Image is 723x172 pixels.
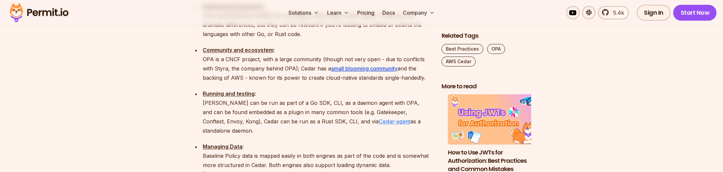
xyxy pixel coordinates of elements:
[609,9,624,17] span: 5.4k
[673,5,716,21] a: Start Now
[637,5,671,21] a: Sign In
[442,57,476,66] a: AWS Cedar
[324,6,352,19] button: Learn
[379,118,410,125] a: Cedar-agent
[598,6,629,19] a: 5.4k
[400,6,437,19] button: Company
[331,65,398,72] a: small blooming community
[442,32,531,40] h2: Related Tags
[354,6,377,19] a: Pricing
[7,1,71,24] img: Permit logo
[285,6,321,19] button: Solutions
[203,143,242,150] strong: Managing Data
[203,47,274,53] strong: Community and ecosystem
[203,89,431,135] p: : [PERSON_NAME] can be run as part of a Go SDK, CLI, as a daemon agent with OPA, and can be found...
[487,44,505,54] a: OPA
[203,90,255,97] strong: Running and testing
[442,44,483,54] a: Best Practices
[203,45,431,82] p: : OPA is a CNCF project, with a large community (though not very open - due to conflicts with Sty...
[448,95,537,145] img: How to Use JWTs for Authorization: Best Practices and Common Mistakes
[379,6,397,19] a: Docs
[442,82,531,91] h2: More to read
